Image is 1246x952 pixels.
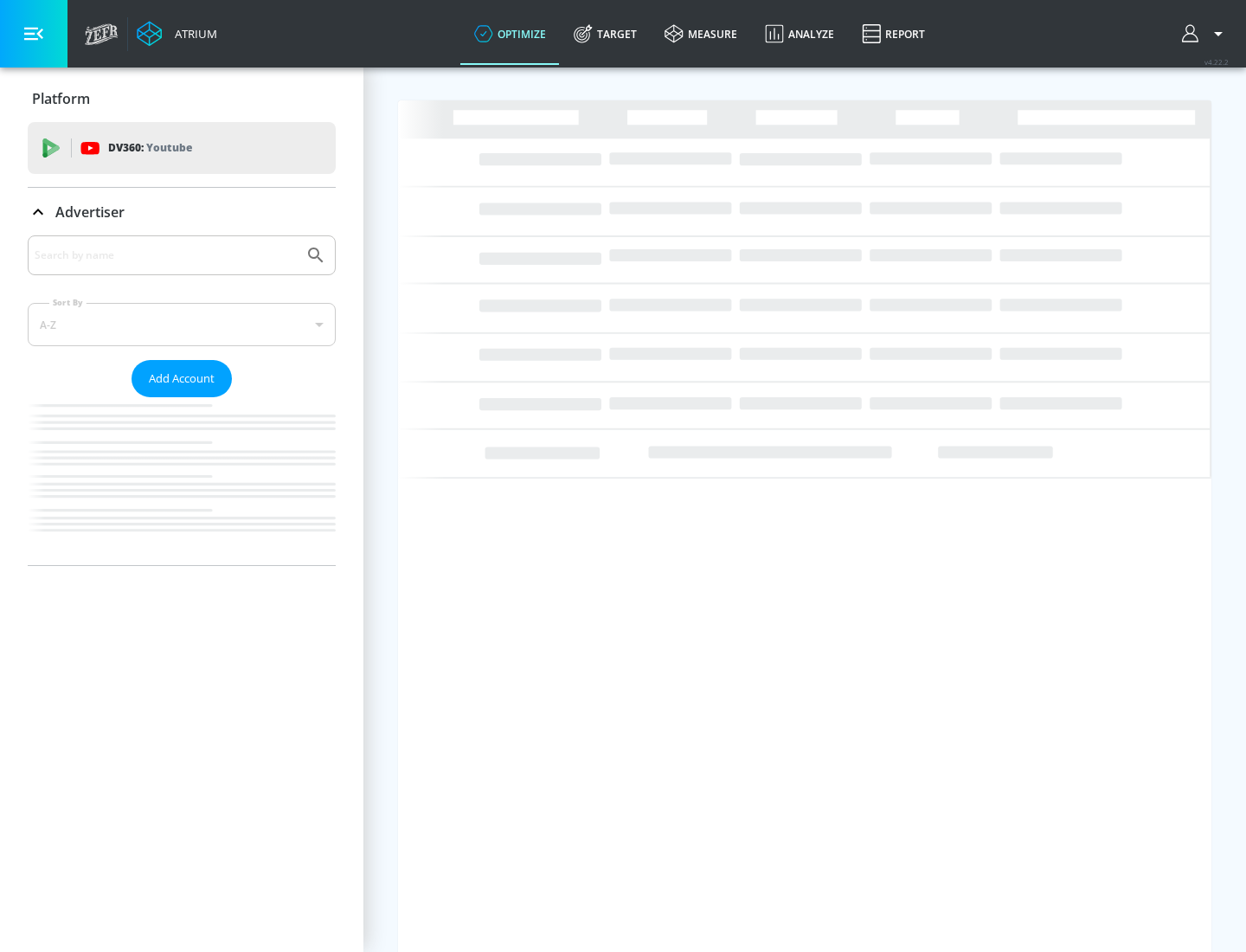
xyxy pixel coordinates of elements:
a: Analyze [751,3,848,65]
a: Report [848,3,939,65]
div: Advertiser [28,188,336,236]
button: Add Account [132,360,232,397]
p: DV360: [108,138,192,158]
div: Advertiser [28,235,336,565]
div: Platform [28,74,336,123]
div: Atrium [168,26,217,42]
span: Add Account [149,369,215,389]
p: Advertiser [55,203,125,222]
a: measure [651,3,751,65]
a: optimize [460,3,560,65]
div: A-Z [28,303,336,346]
p: Youtube [146,138,192,157]
a: Target [560,3,651,65]
a: Atrium [137,21,217,47]
nav: list of Advertiser [28,397,336,565]
label: Sort By [49,297,87,308]
div: DV360: Youtube [28,122,336,174]
input: Search by name [35,244,297,267]
span: v 4.22.2 [1204,57,1229,67]
p: Platform [32,89,90,108]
